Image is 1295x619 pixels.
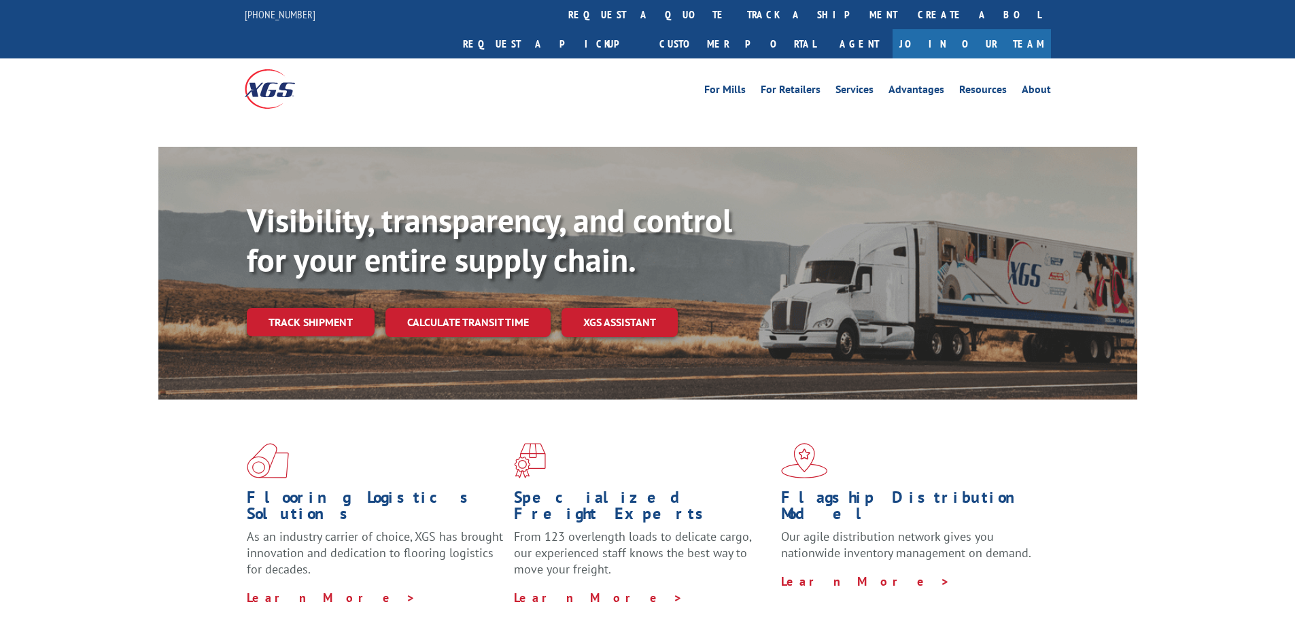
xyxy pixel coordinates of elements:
[893,29,1051,58] a: Join Our Team
[781,529,1031,561] span: Our agile distribution network gives you nationwide inventory management on demand.
[514,443,546,478] img: xgs-icon-focused-on-flooring-red
[761,84,821,99] a: For Retailers
[781,573,950,589] a: Learn More >
[247,199,732,281] b: Visibility, transparency, and control for your entire supply chain.
[245,7,315,21] a: [PHONE_NUMBER]
[385,308,551,337] a: Calculate transit time
[247,590,416,605] a: Learn More >
[453,29,649,58] a: Request a pickup
[835,84,874,99] a: Services
[247,529,503,577] span: As an industry carrier of choice, XGS has brought innovation and dedication to flooring logistics...
[247,443,289,478] img: xgs-icon-total-supply-chain-intelligence-red
[247,489,504,529] h1: Flooring Logistics Solutions
[826,29,893,58] a: Agent
[1022,84,1051,99] a: About
[704,84,746,99] a: For Mills
[781,489,1038,529] h1: Flagship Distribution Model
[649,29,826,58] a: Customer Portal
[514,489,771,529] h1: Specialized Freight Experts
[781,443,828,478] img: xgs-icon-flagship-distribution-model-red
[514,529,771,589] p: From 123 overlength loads to delicate cargo, our experienced staff knows the best way to move you...
[959,84,1007,99] a: Resources
[247,308,375,336] a: Track shipment
[888,84,944,99] a: Advantages
[514,590,683,605] a: Learn More >
[562,308,678,337] a: XGS ASSISTANT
